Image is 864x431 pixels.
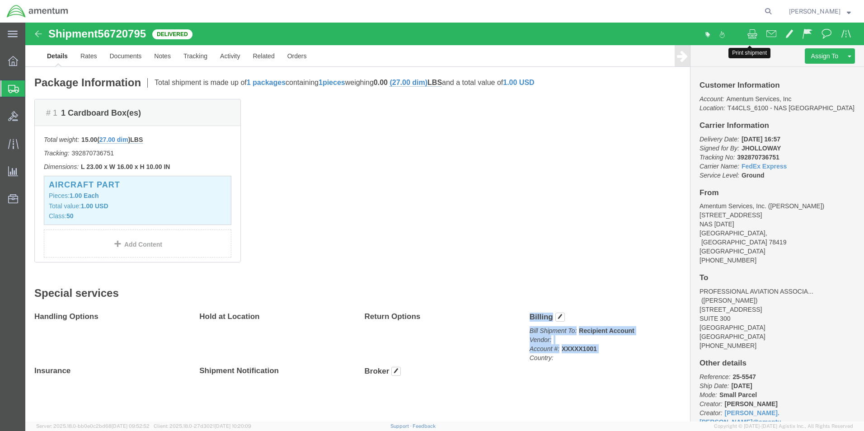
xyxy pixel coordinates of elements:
[390,423,413,429] a: Support
[413,423,436,429] a: Feedback
[789,6,841,16] span: Joel Salinas
[112,423,150,429] span: [DATE] 09:52:52
[154,423,251,429] span: Client: 2025.18.0-27d3021
[714,422,853,430] span: Copyright © [DATE]-[DATE] Agistix Inc., All Rights Reserved
[25,23,864,422] iframe: FS Legacy Container
[789,6,851,17] button: [PERSON_NAME]
[36,423,150,429] span: Server: 2025.18.0-bb0e0c2bd68
[6,5,69,18] img: logo
[215,423,251,429] span: [DATE] 10:20:09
